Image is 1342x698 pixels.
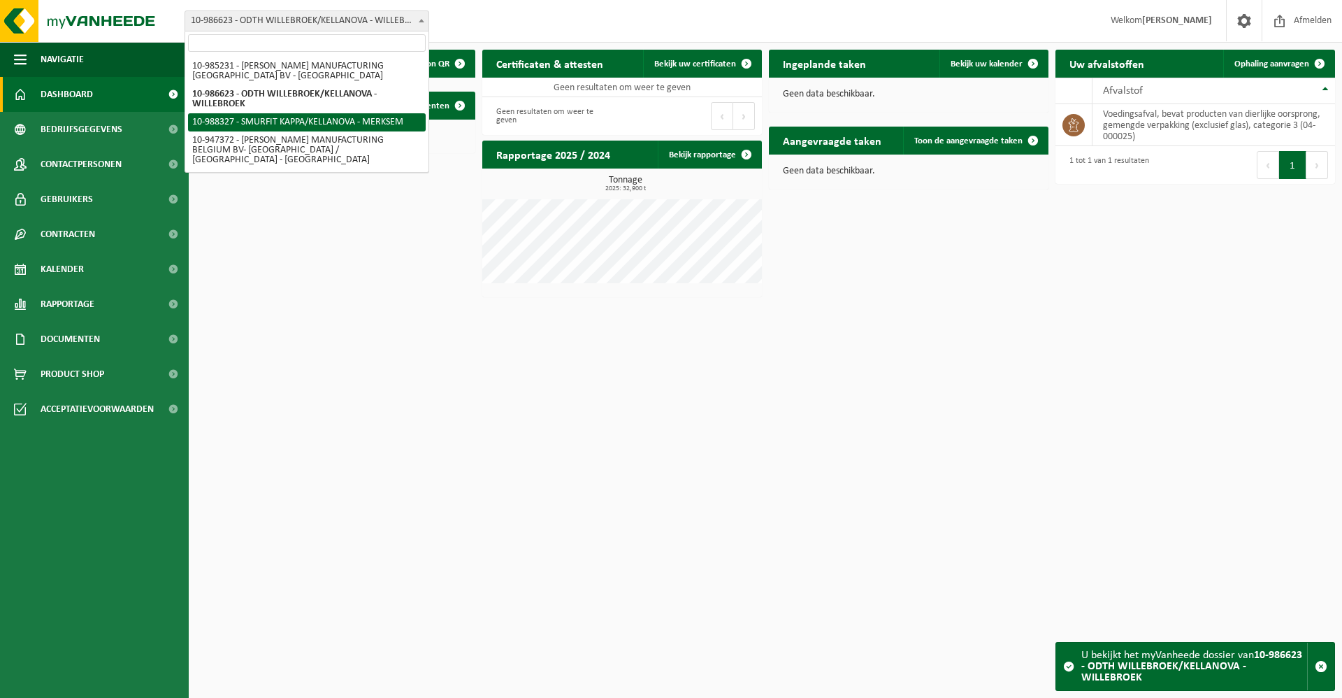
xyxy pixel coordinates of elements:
[185,10,429,31] span: 10-986623 - ODTH WILLEBROEK/KELLANOVA - WILLEBROEK
[41,147,122,182] span: Contactpersonen
[711,102,733,130] button: Previous
[769,127,895,154] h2: Aangevraagde taken
[1103,85,1143,97] span: Afvalstof
[1279,151,1306,179] button: 1
[41,287,94,322] span: Rapportage
[643,50,760,78] a: Bekijk uw certificaten
[418,59,449,69] span: Toon QR
[1257,151,1279,179] button: Previous
[1142,15,1212,26] strong: [PERSON_NAME]
[489,185,762,192] span: 2025: 32,900 t
[1081,650,1302,683] strong: 10-986623 - ODTH WILLEBROEK/KELLANOVA - WILLEBROEK
[41,322,100,357] span: Documenten
[951,59,1023,69] span: Bekijk uw kalender
[188,85,426,113] li: 10-986623 - ODTH WILLEBROEK/KELLANOVA - WILLEBROEK
[41,357,104,392] span: Product Shop
[482,78,762,97] td: Geen resultaten om weer te geven
[1234,59,1309,69] span: Ophaling aanvragen
[1306,151,1328,179] button: Next
[489,176,762,192] h3: Tonnage
[185,11,428,31] span: 10-986623 - ODTH WILLEBROEK/KELLANOVA - WILLEBROEK
[1081,643,1307,690] div: U bekijkt het myVanheede dossier van
[489,101,615,131] div: Geen resultaten om weer te geven
[733,102,755,130] button: Next
[41,42,84,77] span: Navigatie
[41,217,95,252] span: Contracten
[188,113,426,131] li: 10-988327 - SMURFIT KAPPA/KELLANOVA - MERKSEM
[654,59,736,69] span: Bekijk uw certificaten
[41,77,93,112] span: Dashboard
[769,50,880,77] h2: Ingeplande taken
[41,252,84,287] span: Kalender
[41,392,154,427] span: Acceptatievoorwaarden
[783,166,1034,176] p: Geen data beschikbaar.
[1055,50,1158,77] h2: Uw afvalstoffen
[41,182,93,217] span: Gebruikers
[188,57,426,85] li: 10-985231 - [PERSON_NAME] MANUFACTURING [GEOGRAPHIC_DATA] BV - [GEOGRAPHIC_DATA]
[1092,104,1335,146] td: voedingsafval, bevat producten van dierlijke oorsprong, gemengde verpakking (exclusief glas), cat...
[407,50,474,78] button: Toon QR
[482,141,624,168] h2: Rapportage 2025 / 2024
[903,127,1047,155] a: Toon de aangevraagde taken
[914,136,1023,145] span: Toon de aangevraagde taken
[1223,50,1334,78] a: Ophaling aanvragen
[658,141,760,169] a: Bekijk rapportage
[41,112,122,147] span: Bedrijfsgegevens
[939,50,1047,78] a: Bekijk uw kalender
[1062,150,1149,180] div: 1 tot 1 van 1 resultaten
[482,50,617,77] h2: Certificaten & attesten
[783,90,1034,99] p: Geen data beschikbaar.
[188,131,426,169] li: 10-947372 - [PERSON_NAME] MANUFACTURING BELGIUM BV- [GEOGRAPHIC_DATA] / [GEOGRAPHIC_DATA] - [GEOG...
